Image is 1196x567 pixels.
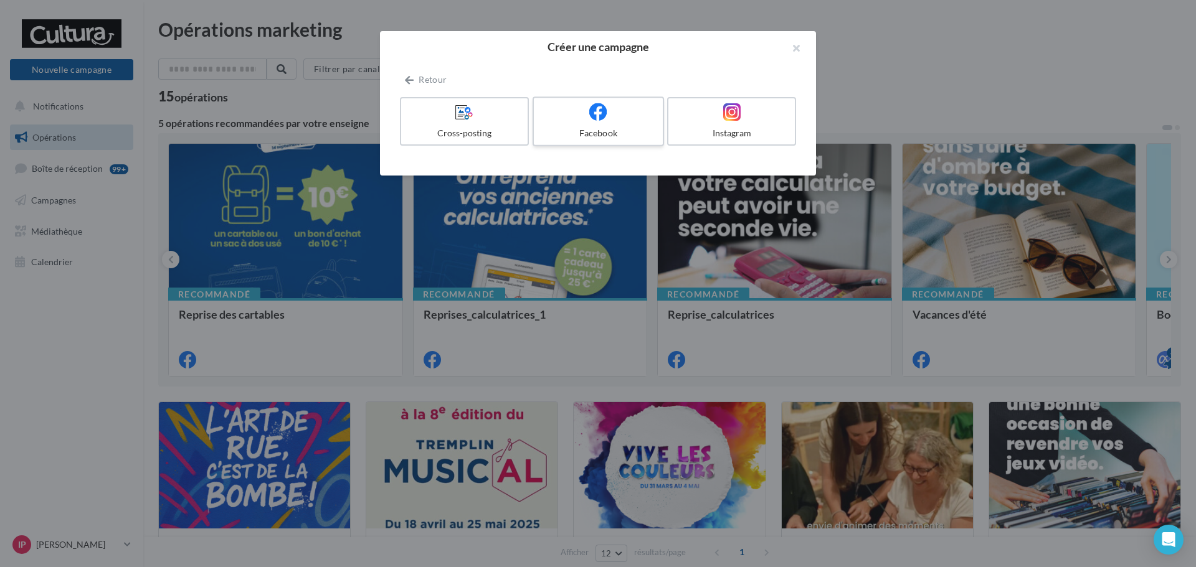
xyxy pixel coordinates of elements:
[406,127,523,139] div: Cross-posting
[539,127,657,139] div: Facebook
[400,41,796,52] h2: Créer une campagne
[1154,525,1184,555] div: Open Intercom Messenger
[400,72,452,87] button: Retour
[673,127,790,139] div: Instagram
